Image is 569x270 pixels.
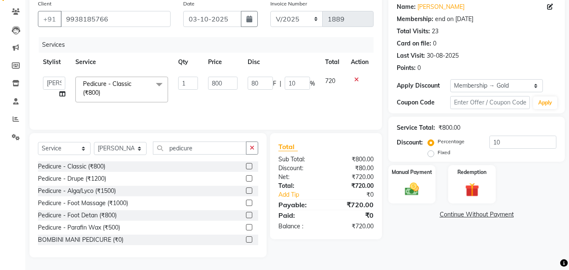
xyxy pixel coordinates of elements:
span: | [280,79,281,88]
img: _cash.svg [401,181,423,197]
div: Pedicure - Foot Detan (₹800) [38,211,117,220]
label: Manual Payment [392,168,432,176]
div: BOMBINI MANI PEDICURE (₹0) [38,235,123,244]
div: Sub Total: [272,155,326,164]
th: Price [203,53,242,72]
th: Stylist [38,53,70,72]
span: % [310,79,315,88]
div: Discount: [272,164,326,173]
div: ₹720.00 [326,222,380,231]
div: 0 [433,39,436,48]
button: Apply [533,96,557,109]
span: Pedicure - Classic (₹800) [83,80,131,96]
div: Paid: [272,210,326,220]
div: Services [39,37,380,53]
th: Total [320,53,346,72]
div: Pedicure - Classic (₹800) [38,162,105,171]
div: ₹720.00 [326,200,380,210]
div: Net: [272,173,326,182]
div: ₹80.00 [326,164,380,173]
input: Search or Scan [153,142,246,155]
div: Apply Discount [397,81,450,90]
a: [PERSON_NAME] [417,3,465,11]
div: Membership: [397,15,433,24]
div: 30-08-2025 [427,51,459,60]
div: Name: [397,3,416,11]
div: Pedicure - Alga/Lyco (₹1500) [38,187,116,195]
div: Service Total: [397,123,435,132]
div: ₹0 [335,190,380,199]
div: ₹720.00 [326,173,380,182]
label: Percentage [438,138,465,145]
div: ₹800.00 [438,123,460,132]
div: Total Visits: [397,27,430,36]
th: Service [70,53,173,72]
div: Coupon Code [397,98,450,107]
a: x [100,89,104,96]
span: 720 [325,77,335,85]
div: ₹800.00 [326,155,380,164]
div: Points: [397,64,416,72]
div: ₹0 [326,210,380,220]
div: Balance : [272,222,326,231]
div: 0 [417,64,421,72]
div: Card on file: [397,39,431,48]
a: Add Tip [272,190,335,199]
img: _gift.svg [461,181,484,198]
th: Action [346,53,374,72]
label: Fixed [438,149,450,156]
div: Payable: [272,200,326,210]
span: F [273,79,276,88]
span: Total [278,142,298,151]
div: Pedicure - Drupe (₹1200) [38,174,106,183]
div: 23 [432,27,438,36]
div: Total: [272,182,326,190]
th: Qty [173,53,203,72]
input: Search by Name/Mobile/Email/Code [61,11,171,27]
div: Pedicure - Parafin Wax (₹500) [38,223,120,232]
label: Redemption [457,168,486,176]
div: ₹720.00 [326,182,380,190]
th: Disc [243,53,320,72]
div: Last Visit: [397,51,425,60]
div: end on [DATE] [435,15,473,24]
div: Pedicure - Foot Massage (₹1000) [38,199,128,208]
button: +91 [38,11,61,27]
input: Enter Offer / Coupon Code [450,96,530,109]
a: Continue Without Payment [390,210,563,219]
div: Discount: [397,138,423,147]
